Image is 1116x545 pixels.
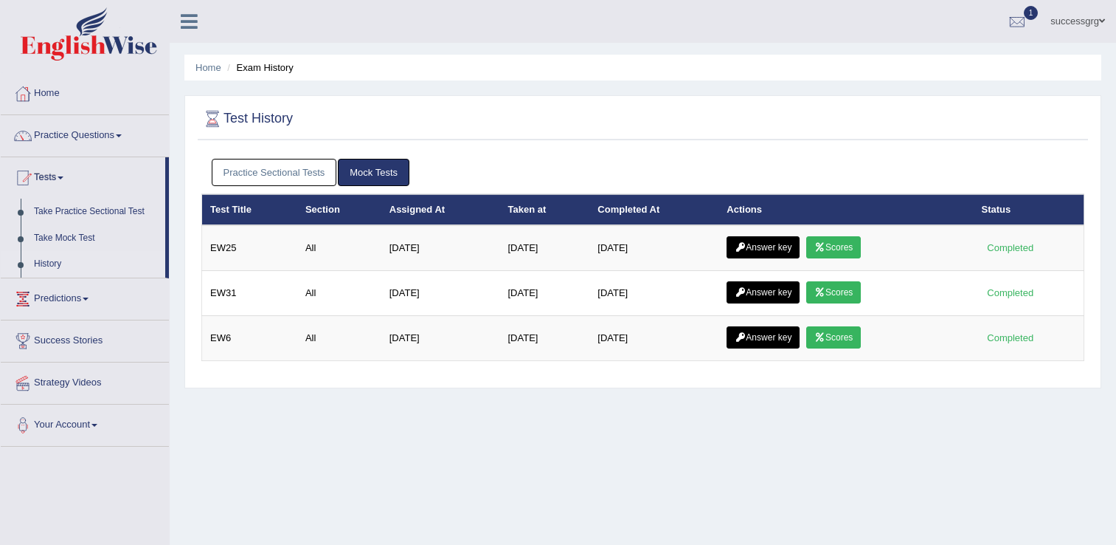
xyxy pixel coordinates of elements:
span: 1 [1024,6,1039,20]
a: Home [1,73,169,110]
th: Taken at [499,194,589,225]
td: [DATE] [499,316,589,361]
td: All [297,271,381,316]
a: Take Mock Test [27,225,165,252]
th: Section [297,194,381,225]
th: Assigned At [381,194,500,225]
td: [DATE] [381,225,500,271]
td: EW6 [202,316,297,361]
td: [DATE] [589,316,718,361]
a: Scores [806,281,861,304]
a: Take Practice Sectional Test [27,199,165,225]
th: Completed At [589,194,718,225]
a: Answer key [727,326,800,349]
h2: Test History [201,108,293,130]
a: Answer key [727,236,800,258]
a: Predictions [1,278,169,315]
td: [DATE] [381,316,500,361]
a: Tests [1,157,165,194]
th: Test Title [202,194,297,225]
th: Actions [718,194,973,225]
a: Success Stories [1,321,169,357]
td: [DATE] [381,271,500,316]
td: [DATE] [589,225,718,271]
a: Answer key [727,281,800,304]
th: Status [974,194,1084,225]
a: Practice Questions [1,115,169,152]
li: Exam History [223,61,294,75]
td: [DATE] [499,225,589,271]
a: Scores [806,326,861,349]
td: All [297,316,381,361]
td: [DATE] [589,271,718,316]
td: All [297,225,381,271]
a: Scores [806,236,861,258]
a: Mock Tests [338,159,409,186]
a: History [27,251,165,278]
td: EW25 [202,225,297,271]
div: Completed [982,240,1039,256]
a: Your Account [1,405,169,442]
div: Completed [982,285,1039,301]
a: Strategy Videos [1,363,169,400]
div: Completed [982,330,1039,346]
a: Practice Sectional Tests [212,159,337,186]
td: EW31 [202,271,297,316]
td: [DATE] [499,271,589,316]
a: Home [195,62,221,73]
